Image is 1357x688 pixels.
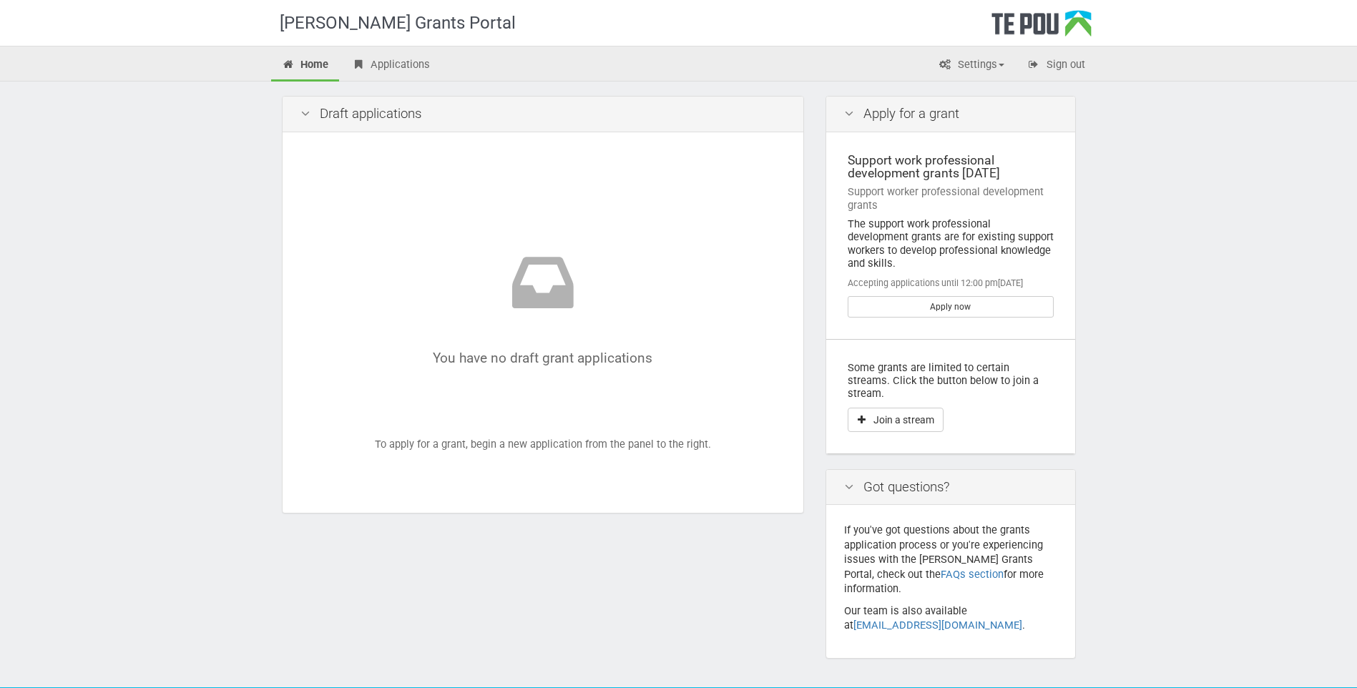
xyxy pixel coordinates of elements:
a: Applications [341,50,441,82]
a: Sign out [1016,50,1096,82]
div: Got questions? [826,470,1075,506]
div: Support work professional development grants [DATE] [848,154,1054,180]
p: If you've got questions about the grants application process or you're experiencing issues with t... [844,523,1057,596]
a: [EMAIL_ADDRESS][DOMAIN_NAME] [853,619,1022,632]
a: Apply now [848,296,1054,318]
a: Settings [928,50,1015,82]
div: Accepting applications until 12:00 pm[DATE] [848,277,1054,290]
p: Our team is also available at . [844,604,1057,633]
a: Home [271,50,340,82]
div: Support worker professional development grants [848,185,1054,212]
div: Draft applications [283,97,803,132]
button: Join a stream [848,408,944,432]
div: You have no draft grant applications [343,247,743,365]
div: The support work professional development grants are for existing support workers to develop prof... [848,217,1054,270]
a: FAQs section [941,568,1004,581]
div: Apply for a grant [826,97,1075,132]
div: Te Pou Logo [991,10,1092,46]
p: Some grants are limited to certain streams. Click the button below to join a stream. [848,361,1054,400]
div: To apply for a grant, begin a new application from the panel to the right. [300,150,785,496]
